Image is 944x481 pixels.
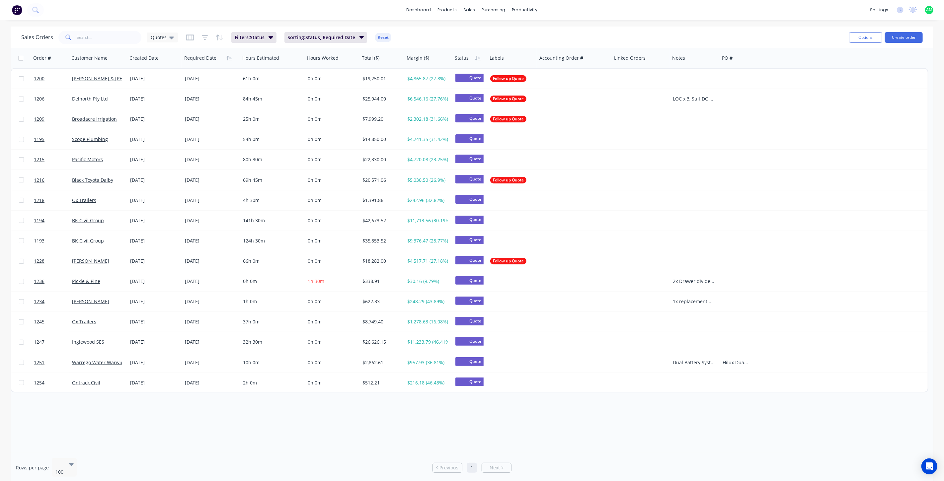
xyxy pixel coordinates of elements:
div: $248.29 (43.89%) [407,298,448,305]
div: 66h 0m [243,258,299,264]
a: Previous page [433,464,462,471]
div: 69h 45m [243,177,299,183]
a: 1228 [34,251,72,271]
div: [DATE] [185,379,238,386]
div: 2h 0m [243,379,299,386]
div: [DATE] [130,339,180,345]
a: 1215 [34,150,72,170]
a: Pacific Motors [72,156,103,163]
div: Labels [490,55,504,61]
div: $26,626.15 [362,339,400,345]
span: 0h 0m [308,359,322,366]
span: 0h 0m [308,238,322,244]
div: [DATE] [130,318,180,325]
span: 1236 [34,278,44,285]
div: [DATE] [185,238,238,244]
a: [PERSON_NAME] [72,298,109,305]
span: Quote [455,256,495,264]
div: Accounting Order # [539,55,583,61]
button: Sorting:Status, Required Date [284,32,367,43]
div: $2,862.61 [362,359,400,366]
div: 100 [55,469,65,475]
a: BK Civil Group [72,238,104,244]
span: 1193 [34,238,44,244]
span: Quote [455,94,495,102]
div: $20,571.06 [362,177,400,183]
a: dashboard [403,5,434,15]
div: 1h 0m [243,298,299,305]
a: [PERSON_NAME] [72,258,109,264]
a: Next page [482,464,511,471]
a: 1206 [34,89,72,109]
span: 1247 [34,339,44,345]
div: Status [455,55,469,61]
span: Quote [455,114,495,122]
div: products [434,5,460,15]
div: 84h 45m [243,96,299,102]
a: Black Toyota Dalby [72,177,113,183]
div: $2,302.18 (31.66%) [407,116,448,122]
div: $6,546.16 (27.76%) [407,96,448,102]
span: Quote [455,236,495,244]
span: 0h 0m [308,156,322,163]
a: Inglewood SES [72,339,104,345]
div: [DATE] [185,339,238,345]
div: [DATE] [185,136,238,143]
span: Quote [455,195,495,203]
div: [DATE] [185,197,238,204]
span: Quote [455,337,495,345]
button: Follow up Quote [490,116,526,122]
button: Options [849,32,882,43]
a: 1218 [34,190,72,210]
div: Open Intercom Messenger [921,458,937,474]
a: 1245 [34,312,72,332]
div: [DATE] [130,177,180,183]
span: Quote [455,134,495,143]
span: 1234 [34,298,44,305]
div: 10h 0m [243,359,299,366]
div: $9,376.47 (28.77%) [407,238,448,244]
div: $338.91 [362,278,400,285]
span: Follow up Quote [493,177,524,183]
span: Quote [455,378,495,386]
div: $42,673.52 [362,217,400,224]
div: $25,944.00 [362,96,400,102]
span: 0h 0m [308,197,322,203]
span: Quote [455,276,495,285]
span: 0h 0m [308,136,322,142]
span: Filters: Status [235,34,265,41]
div: Required Date [184,55,216,61]
div: [DATE] [185,278,238,285]
span: 1228 [34,258,44,264]
div: 32h 30m [243,339,299,345]
span: Quote [455,74,495,82]
a: 1216 [34,170,72,190]
div: $7,999.20 [362,116,400,122]
span: 1194 [34,217,44,224]
input: Search... [77,31,142,44]
div: $1,278.63 (16.08%) [407,318,448,325]
div: [DATE] [130,379,180,386]
div: [DATE] [130,217,180,224]
div: [DATE] [130,197,180,204]
div: settings [867,5,892,15]
div: [DATE] [130,359,180,366]
button: Create order [885,32,923,43]
div: [DATE] [185,177,238,183]
span: 1218 [34,197,44,204]
div: $35,853.52 [362,238,400,244]
div: 37h 0m [243,318,299,325]
div: Hours Worked [307,55,339,61]
div: $5,030.50 (26.9%) [407,177,448,183]
div: [DATE] [130,278,180,285]
h1: Sales Orders [21,34,53,40]
span: Quote [455,175,495,183]
div: [DATE] [130,238,180,244]
button: Reset [375,33,391,42]
img: Factory [12,5,22,15]
div: [DATE] [185,116,238,122]
a: 1234 [34,292,72,311]
div: [DATE] [130,75,180,82]
button: Follow up Quote [490,96,526,102]
div: $622.33 [362,298,400,305]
